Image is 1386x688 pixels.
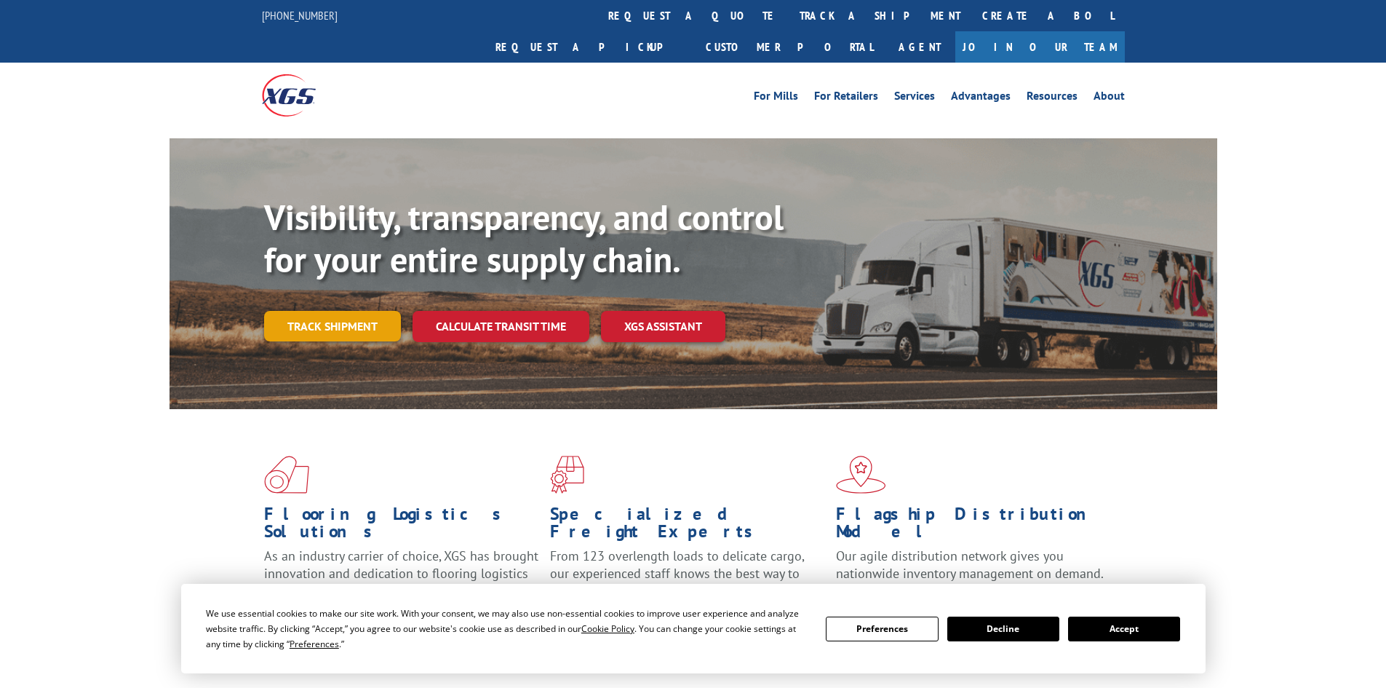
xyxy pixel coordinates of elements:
a: XGS ASSISTANT [601,311,725,342]
a: Services [894,90,935,106]
a: Calculate transit time [413,311,589,342]
a: Resources [1027,90,1078,106]
a: For Mills [754,90,798,106]
span: As an industry carrier of choice, XGS has brought innovation and dedication to flooring logistics... [264,547,538,599]
a: Join Our Team [955,31,1125,63]
p: From 123 overlength loads to delicate cargo, our experienced staff knows the best way to move you... [550,547,825,612]
h1: Specialized Freight Experts [550,505,825,547]
img: xgs-icon-flagship-distribution-model-red [836,456,886,494]
a: Advantages [951,90,1011,106]
h1: Flagship Distribution Model [836,505,1111,547]
a: About [1094,90,1125,106]
b: Visibility, transparency, and control for your entire supply chain. [264,194,784,282]
img: xgs-icon-focused-on-flooring-red [550,456,584,494]
a: [PHONE_NUMBER] [262,8,338,23]
a: Customer Portal [695,31,884,63]
button: Decline [947,617,1059,641]
button: Accept [1068,617,1180,641]
a: Agent [884,31,955,63]
div: Cookie Consent Prompt [181,584,1206,673]
a: Track shipment [264,311,401,341]
span: Our agile distribution network gives you nationwide inventory management on demand. [836,547,1104,582]
a: Request a pickup [485,31,695,63]
h1: Flooring Logistics Solutions [264,505,539,547]
a: For Retailers [814,90,878,106]
button: Preferences [826,617,938,641]
span: Preferences [290,638,339,650]
div: We use essential cookies to make our site work. With your consent, we may also use non-essential ... [206,606,808,652]
span: Cookie Policy [581,622,634,635]
img: xgs-icon-total-supply-chain-intelligence-red [264,456,309,494]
